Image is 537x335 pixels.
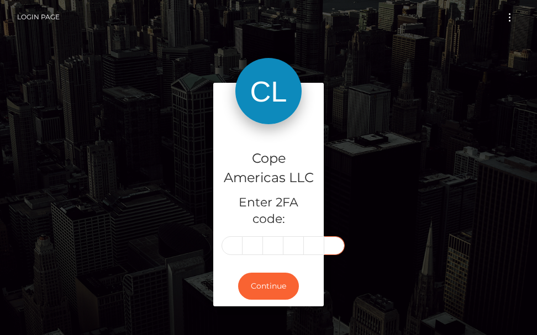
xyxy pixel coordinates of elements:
h5: Enter 2FA code: [222,194,315,228]
button: Continue [238,273,299,300]
img: Cope Americas LLC [235,58,302,124]
a: Login Page [17,6,60,29]
button: Toggle navigation [499,10,520,25]
h4: Cope Americas LLC [222,149,315,188]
